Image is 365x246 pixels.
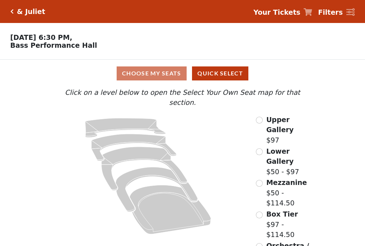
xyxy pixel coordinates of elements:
[266,210,298,218] span: Box Tier
[318,8,343,16] strong: Filters
[130,185,211,234] path: Orchestra / Parterre Circle - Seats Available: 36
[51,87,314,108] p: Click on a level below to open the Select Your Own Seat map for that section.
[253,8,300,16] strong: Your Tickets
[266,147,294,166] span: Lower Gallery
[85,118,166,138] path: Upper Gallery - Seats Available: 313
[266,178,307,186] span: Mezzanine
[253,7,312,18] a: Your Tickets
[266,209,314,240] label: $97 - $114.50
[266,116,294,134] span: Upper Gallery
[266,146,314,177] label: $50 - $97
[266,115,314,145] label: $97
[318,7,355,18] a: Filters
[17,8,45,16] h5: & Juliet
[92,134,177,161] path: Lower Gallery - Seats Available: 70
[266,177,314,208] label: $50 - $114.50
[192,66,248,80] button: Quick Select
[10,9,14,14] a: Click here to go back to filters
